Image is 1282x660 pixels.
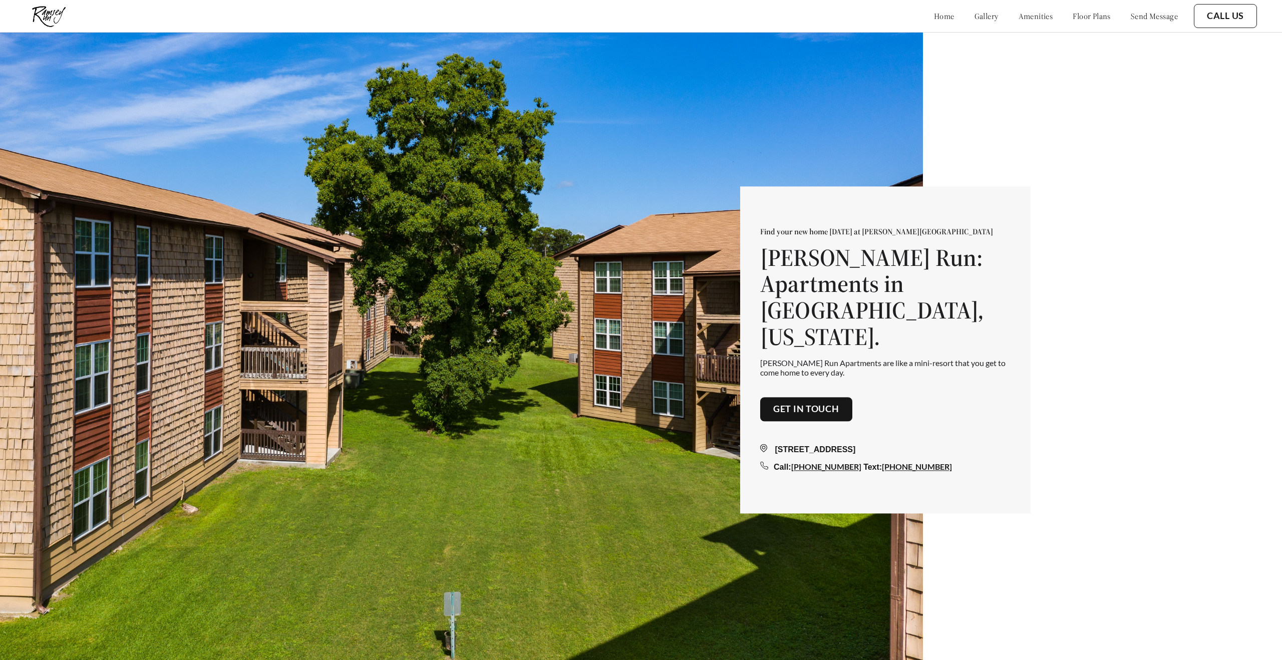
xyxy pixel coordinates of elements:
a: [PHONE_NUMBER] [882,462,952,471]
span: Text: [863,463,882,471]
a: home [934,11,954,21]
a: send message [1131,11,1178,21]
h1: [PERSON_NAME] Run: Apartments in [GEOGRAPHIC_DATA], [US_STATE]. [760,244,1011,350]
button: Get in touch [760,398,852,422]
button: Call Us [1194,4,1257,28]
a: Get in touch [773,404,839,415]
a: Call Us [1207,11,1244,22]
a: gallery [975,11,999,21]
a: floor plans [1073,11,1111,21]
p: Find your new home [DATE] at [PERSON_NAME][GEOGRAPHIC_DATA] [760,226,1011,236]
div: [STREET_ADDRESS] [760,444,1011,456]
a: [PHONE_NUMBER] [791,462,861,471]
p: [PERSON_NAME] Run Apartments are like a mini-resort that you get to come home to every day. [760,358,1011,377]
img: ramsey_run_logo.jpg [25,3,73,30]
span: Call: [774,463,791,471]
a: amenities [1019,11,1053,21]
